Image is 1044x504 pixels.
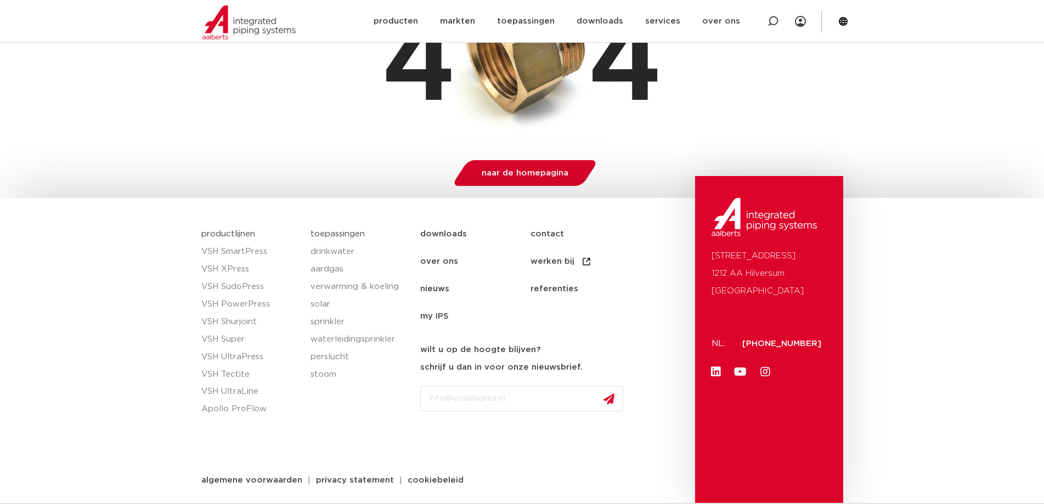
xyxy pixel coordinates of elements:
[201,243,300,261] a: VSH SmartPress
[482,169,568,177] span: naar de homepagina
[201,296,300,313] a: VSH PowerPress
[201,313,300,331] a: VSH Shurjoint
[311,230,365,238] a: toepassingen
[603,393,614,405] img: send.svg
[420,303,531,330] a: my IPS
[311,313,409,331] a: sprinkler
[201,400,300,418] a: Apollo ProFlow
[712,247,827,300] p: [STREET_ADDRESS] 1212 AA Hilversum [GEOGRAPHIC_DATA]
[420,220,531,248] a: downloads
[311,278,409,296] a: verwarming & koeling
[531,248,641,275] a: werken bij
[311,243,409,261] a: drinkwater
[193,476,311,484] a: algemene voorwaarden
[420,346,540,354] strong: wilt u op de hoogte blijven?
[420,275,531,303] a: nieuws
[531,220,641,248] a: contact
[311,366,409,383] a: stoom
[420,420,587,463] iframe: reCAPTCHA
[201,261,300,278] a: VSH XPress
[420,363,583,371] strong: schrijf u dan in voor onze nieuwsbrief.
[201,230,255,238] a: productlijnen
[201,278,300,296] a: VSH SudoPress
[311,348,409,366] a: perslucht
[531,275,641,303] a: referenties
[201,366,300,383] a: VSH Tectite
[316,476,394,484] span: privacy statement
[408,476,464,484] span: cookiebeleid
[420,248,531,275] a: over ons
[311,296,409,313] a: solar
[451,160,599,186] a: naar de homepagina
[308,476,402,484] a: privacy statement
[201,331,300,348] a: VSH Super
[311,331,409,348] a: waterleidingsprinkler
[311,261,409,278] a: aardgas
[201,476,302,484] span: algemene voorwaarden
[420,386,623,411] input: info@emailadres.nl
[742,339,821,348] a: [PHONE_NUMBER]
[712,335,729,353] p: NL:
[201,383,300,400] a: VSH UltraLine
[420,220,690,330] nav: Menu
[399,476,472,484] a: cookiebeleid
[201,348,300,366] a: VSH UltraPress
